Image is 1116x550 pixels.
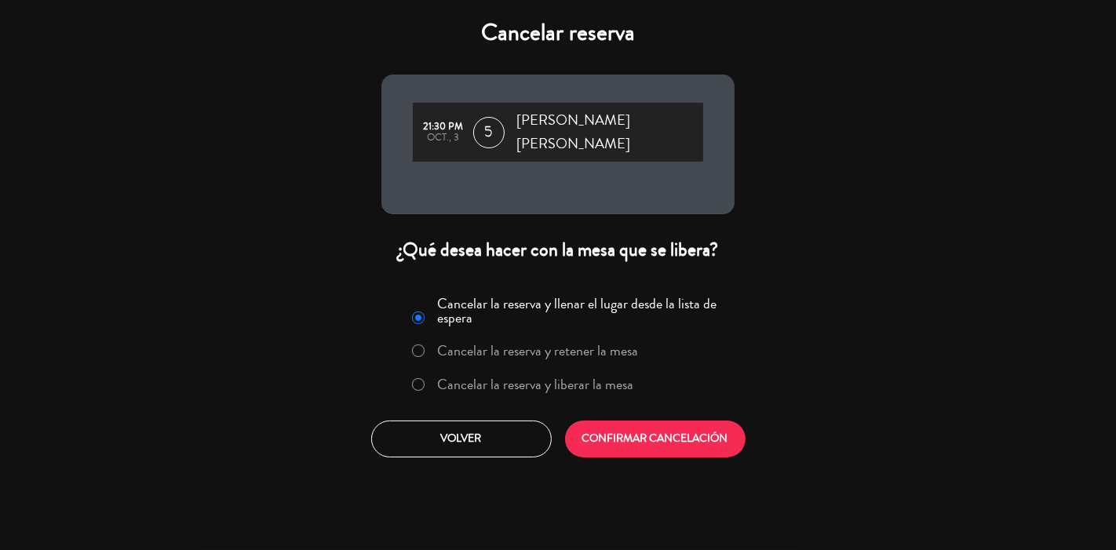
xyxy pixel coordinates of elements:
[565,421,746,457] button: CONFIRMAR CANCELACIÓN
[381,238,735,262] div: ¿Qué desea hacer con la mesa que se libera?
[517,109,703,155] span: [PERSON_NAME] [PERSON_NAME]
[438,377,634,392] label: Cancelar la reserva y liberar la mesa
[438,344,639,358] label: Cancelar la reserva y retener la mesa
[473,117,505,148] span: 5
[421,122,465,133] div: 21:30 PM
[371,421,552,457] button: Volver
[381,19,735,47] h4: Cancelar reserva
[421,133,465,144] div: oct., 3
[438,297,725,325] label: Cancelar la reserva y llenar el lugar desde la lista de espera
